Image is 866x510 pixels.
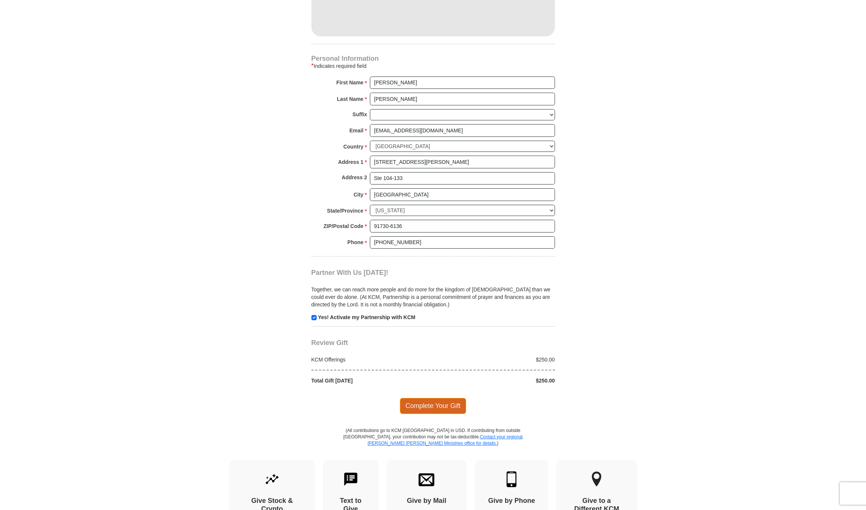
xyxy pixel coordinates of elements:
span: Review Gift [311,339,348,346]
p: Together, we can reach more people and do more for the kingdom of [DEMOGRAPHIC_DATA] than we coul... [311,286,555,308]
strong: Phone [347,237,363,247]
div: $250.00 [433,377,559,384]
strong: Address 1 [338,157,363,167]
strong: Suffix [353,109,367,120]
div: Total Gift [DATE] [307,377,433,384]
strong: Yes! Activate my Partnership with KCM [318,314,415,320]
strong: First Name [337,77,363,88]
strong: State/Province [327,205,363,216]
span: Complete Your Gift [400,398,466,414]
div: Indicates required field [311,61,555,70]
h4: Give by Mail [399,497,454,505]
p: (All contributions go to KCM [GEOGRAPHIC_DATA] in USD. If contributing from outside [GEOGRAPHIC_D... [343,427,523,460]
img: text-to-give.svg [343,471,359,487]
strong: Address 2 [342,172,367,183]
strong: Country [343,141,363,152]
strong: Last Name [337,94,363,104]
div: $250.00 [433,356,559,363]
strong: City [353,189,363,200]
h4: Give by Phone [488,497,535,505]
a: Contact your regional [PERSON_NAME] [PERSON_NAME] Ministries office for details. [368,434,523,446]
img: give-by-stock.svg [264,471,280,487]
img: mobile.svg [504,471,519,487]
img: envelope.svg [419,471,434,487]
strong: Email [350,125,363,136]
strong: ZIP/Postal Code [323,221,363,231]
span: Partner With Us [DATE]! [311,269,389,276]
img: other-region [591,471,602,487]
div: KCM Offerings [307,356,433,363]
h4: Personal Information [311,55,555,61]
